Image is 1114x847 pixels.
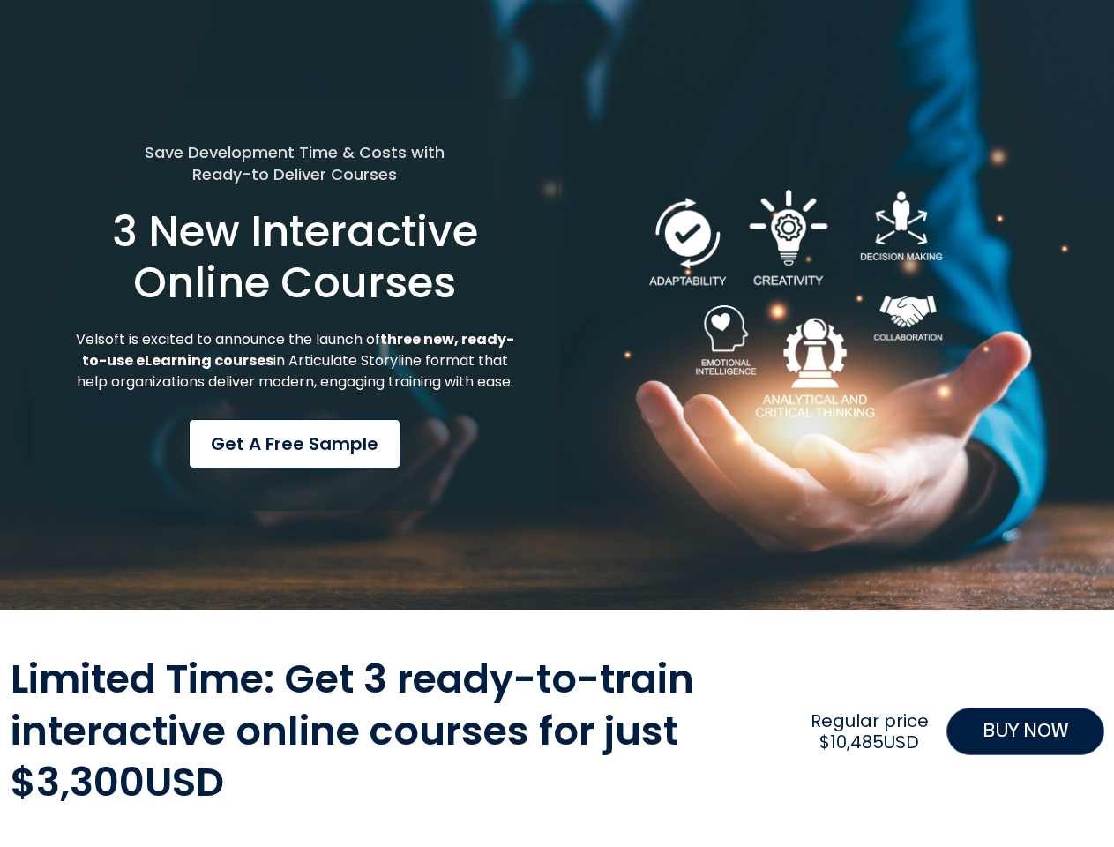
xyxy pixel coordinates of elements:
a: Get a Free Sample [189,419,400,468]
a: BUY NOW [946,708,1104,755]
h2: Limited Time: Get 3 ready-to-train interactive online courses for just $3,300USD [11,654,794,809]
span: Get a Free Sample [211,431,378,457]
span: BUY NOW [983,717,1068,746]
strong: three new, ready-to-use eLearning courses [82,329,514,371]
h1: 3 New Interactive Online Courses [73,206,517,308]
h5: Save Development Time & Costs with Ready-to Deliver Courses [73,141,517,185]
h2: Regular price $10,485USD [802,710,937,753]
p: Velsoft is excited to announce the launch of in Articulate Storyline format that help organizatio... [73,329,517,393]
